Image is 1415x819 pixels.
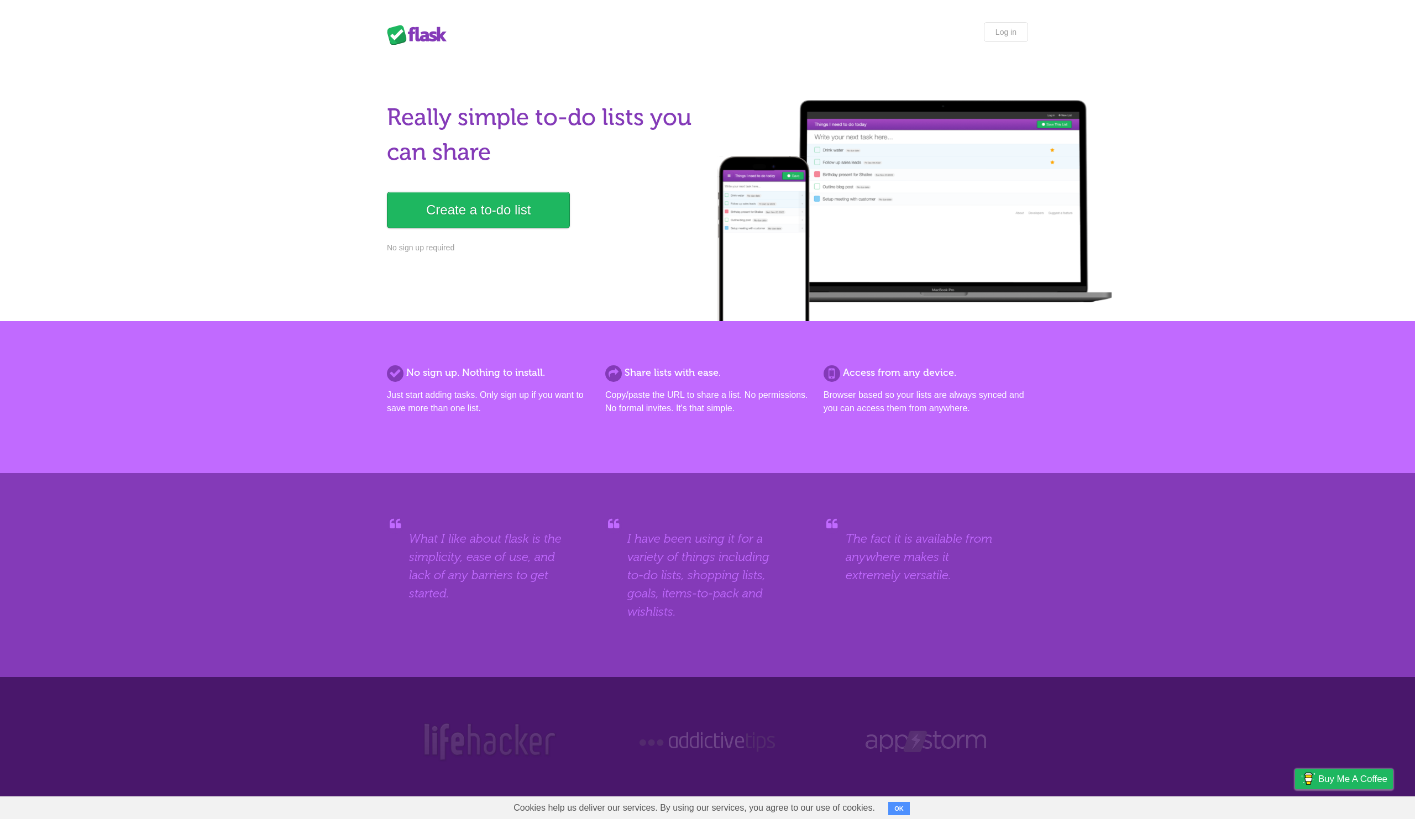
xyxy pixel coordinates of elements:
[502,797,886,819] span: Cookies help us deliver our services. By using our services, you agree to our use of cookies.
[387,389,591,415] p: Just start adding tasks. Only sign up if you want to save more than one list.
[627,529,788,621] blockquote: I have been using it for a variety of things including to-do lists, shopping lists, goals, items-...
[387,100,701,170] h1: Really simple to-do lists you can share
[387,192,570,228] a: Create a to-do list
[866,721,986,763] img: Web Appstorm
[605,389,810,415] p: Copy/paste the URL to share a list. No permissions. No formal invites. It's that simple.
[888,802,910,815] button: OK
[1318,769,1387,789] span: Buy me a coffee
[387,365,591,380] h2: No sign up. Nothing to install.
[1295,769,1393,789] a: Buy me a coffee
[387,242,701,254] p: No sign up required
[824,365,1028,380] h2: Access from any device.
[846,529,1006,584] blockquote: The fact it is available from anywhere makes it extremely versatile.
[1301,769,1316,788] img: Buy me a coffee
[824,389,1028,415] p: Browser based so your lists are always synced and you can access them from anywhere.
[409,529,569,602] blockquote: What I like about flask is the simplicity, ease of use, and lack of any barriers to get started.
[421,721,557,763] img: Lifehacker
[637,721,778,763] img: Addictive Tips
[605,365,810,380] h2: Share lists with ease.
[984,22,1028,42] a: Log in
[387,25,453,45] div: Flask Lists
